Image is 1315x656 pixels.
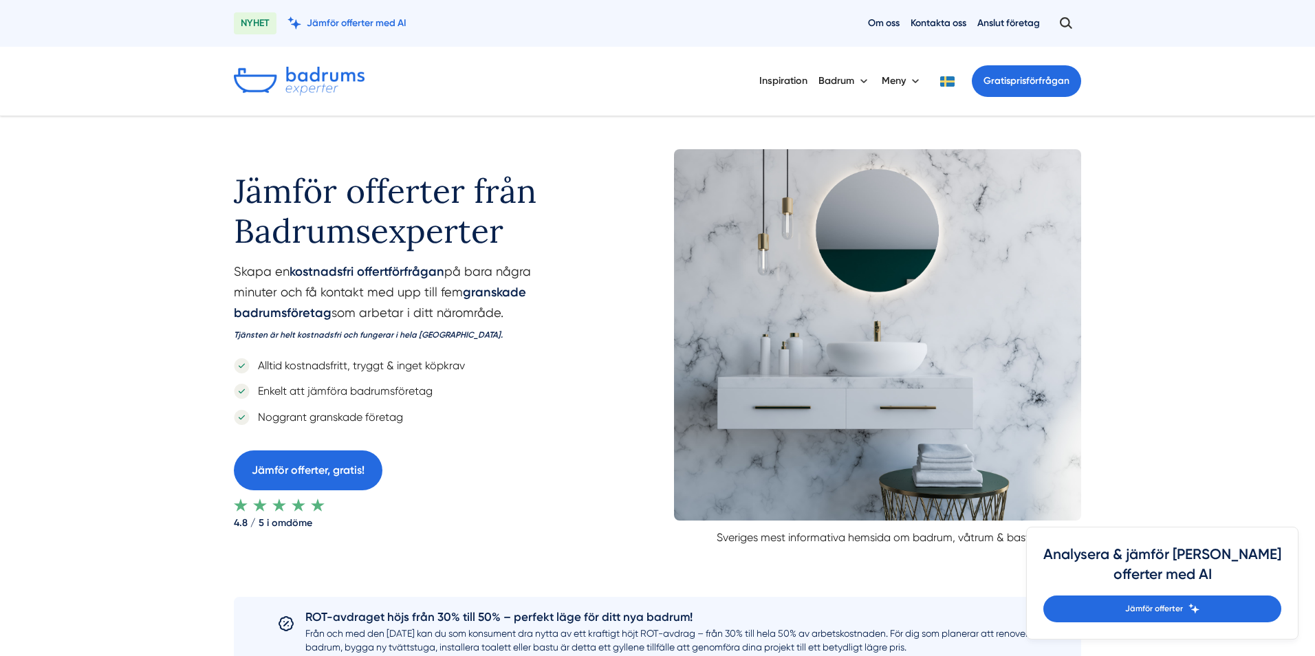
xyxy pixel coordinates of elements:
[250,408,403,426] p: Noggrant granskade företag
[977,17,1040,30] a: Anslut företag
[234,512,586,529] strong: 4.8 / 5 i omdöme
[983,75,1010,87] span: Gratis
[305,608,1037,626] h5: ROT-avdraget höjs från 30% till 50% – perfekt läge för ditt nya badrum!
[674,521,1081,546] p: Sveriges mest informativa hemsida om badrum, våtrum & bastu.
[250,382,433,400] p: Enkelt att jämföra badrumsföretag
[234,261,586,350] p: Skapa en på bara några minuter och få kontakt med upp till fem som arbetar i ditt närområde.
[911,17,966,30] a: Kontakta oss
[290,264,444,279] strong: kostnadsfri offertförfrågan
[972,65,1081,97] a: Gratisprisförfrågan
[234,149,586,261] h1: Jämför offerter från Badrumsexperter
[234,450,382,490] a: Jämför offerter, gratis!
[882,63,922,99] button: Meny
[234,330,503,340] i: Tjänsten är helt kostnadsfri och fungerar i hela [GEOGRAPHIC_DATA].
[759,63,807,98] a: Inspiration
[287,17,406,30] a: Jämför offerter med AI
[1125,602,1183,615] span: Jämför offerter
[674,149,1081,521] img: Badrumsexperter omslagsbild
[868,17,900,30] a: Om oss
[234,67,365,96] img: Badrumsexperter.se logotyp
[307,17,406,30] span: Jämför offerter med AI
[250,357,465,374] p: Alltid kostnadsfritt, tryggt & inget köpkrav
[1043,544,1281,595] h4: Analysera & jämför [PERSON_NAME] offerter med AI
[305,626,1037,654] p: Från och med den [DATE] kan du som konsument dra nytta av ett kraftigt höjt ROT-avdrag – från 30%...
[1043,595,1281,622] a: Jämför offerter
[1051,11,1081,36] button: Öppna sök
[234,12,276,34] span: NYHET
[818,63,871,99] button: Badrum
